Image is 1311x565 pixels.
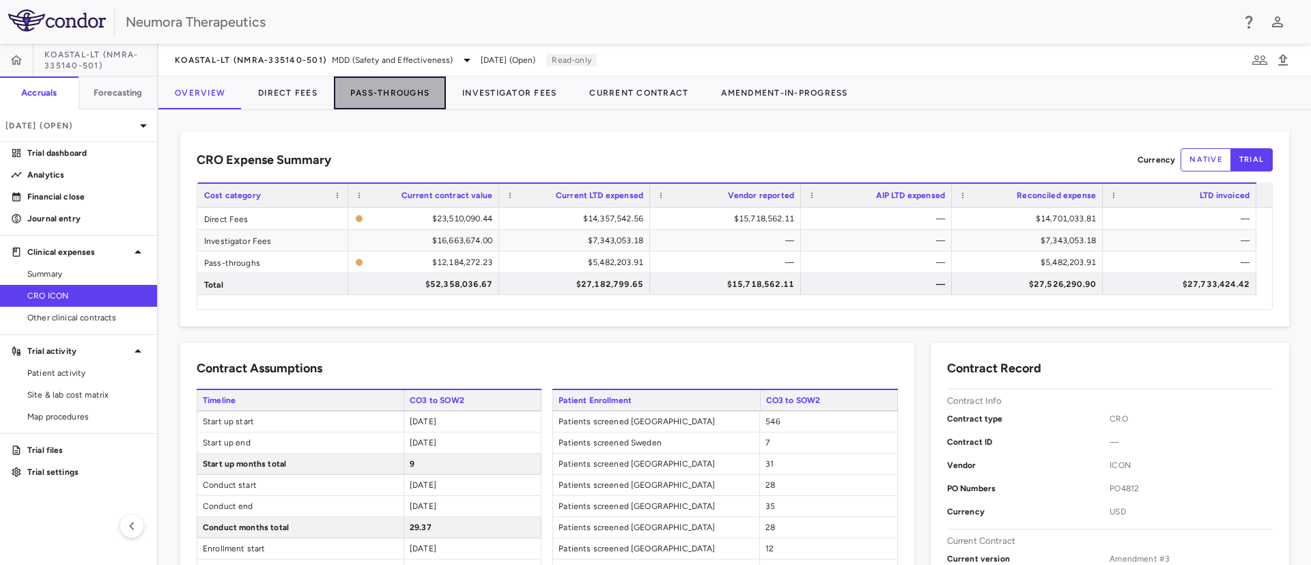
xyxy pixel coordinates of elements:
span: 12 [765,544,774,553]
span: CO3 to SOW2 [404,390,541,411]
div: $27,182,799.65 [511,273,643,295]
span: [DATE] (Open) [481,54,536,66]
div: $52,358,036.67 [361,273,492,295]
button: native [1181,148,1231,171]
span: 7 [765,438,770,447]
span: [DATE] [410,417,436,426]
p: Currency [947,506,1110,518]
button: Current Contract [573,77,705,109]
p: Trial dashboard [27,147,146,159]
div: — [662,251,794,273]
div: Investigator Fees [197,230,348,251]
p: Financial close [27,191,146,203]
span: 29.37 [410,523,432,532]
p: Journal entry [27,212,146,225]
span: ICON [1110,459,1273,471]
p: [DATE] (Open) [5,120,135,132]
span: 35 [765,501,775,511]
div: $14,701,033.81 [964,208,1096,230]
div: — [662,230,794,251]
span: [DATE] [410,438,436,447]
span: The contract record and uploaded budget values do not match. Please review the contract record an... [355,208,492,228]
p: Analytics [27,169,146,181]
span: AIP LTD expensed [876,191,945,200]
span: Patients screened [GEOGRAPHIC_DATA] [553,454,759,474]
button: Amendment-In-Progress [705,77,864,109]
div: — [813,208,945,230]
img: logo-full-SnFGN8VE.png [8,10,106,31]
h6: Accruals [21,87,57,99]
p: Trial settings [27,466,146,478]
div: Pass-throughs [197,251,348,273]
div: $16,663,674.00 [361,230,492,251]
span: Conduct end [197,496,404,516]
span: Conduct months total [197,517,404,538]
div: — [813,273,945,295]
span: Other clinical contracts [27,312,146,324]
span: 31 [765,459,774,469]
span: Patients screened [GEOGRAPHIC_DATA] [553,517,759,538]
span: CRO [1110,413,1273,425]
button: Investigator Fees [446,77,573,109]
span: Current LTD expensed [556,191,643,200]
span: Reconciled expense [1017,191,1096,200]
div: — [1115,251,1250,273]
p: Current Contract [947,535,1015,547]
div: Neumora Therapeutics [126,12,1232,32]
p: Contract Info [947,395,1002,407]
span: 28 [765,480,775,490]
span: [DATE] [410,480,436,490]
span: MDD (Safety and Effectiveness) [332,54,453,66]
span: Start up end [197,432,404,453]
span: Patients screened [GEOGRAPHIC_DATA] [553,411,759,432]
span: [DATE] [410,501,436,511]
h6: Forecasting [94,87,143,99]
div: $5,482,203.91 [964,251,1096,273]
button: Pass-Throughs [334,77,446,109]
p: Currency [1138,154,1175,166]
span: Conduct start [197,475,404,495]
span: CRO ICON [27,290,146,302]
p: Current version [947,553,1110,565]
span: Current contract value [401,191,492,200]
div: — [813,230,945,251]
span: Site & lab cost matrix [27,389,146,401]
span: Patients screened [GEOGRAPHIC_DATA] [553,496,759,516]
button: trial [1230,148,1273,171]
p: Contract type [947,413,1110,425]
p: Clinical expenses [27,246,130,258]
div: $5,482,203.91 [511,251,643,273]
p: PO Numbers [947,482,1110,495]
div: $7,343,053.18 [964,230,1096,251]
div: $27,733,424.42 [1115,273,1250,295]
p: Contract ID [947,436,1110,448]
span: KOASTAL-LT (NMRA-335140-501) [44,49,157,71]
span: Map procedures [27,411,146,423]
span: Start up months total [197,454,404,474]
span: Patients screened [GEOGRAPHIC_DATA] [553,475,759,495]
span: Summary [27,268,146,280]
button: Overview [158,77,242,109]
button: Direct Fees [242,77,334,109]
div: Total [197,273,348,294]
div: Direct Fees [197,208,348,229]
span: 28 [765,523,775,532]
span: Patient Enrollment [552,390,759,411]
div: $12,184,272.23 [369,251,492,273]
div: $27,526,290.90 [964,273,1096,295]
div: $15,718,562.11 [662,273,794,295]
span: [DATE] [410,544,436,553]
span: Cost category [204,191,261,200]
span: Enrollment start [197,538,404,559]
p: Read-only [546,54,596,66]
div: $7,343,053.18 [511,230,643,251]
div: $15,718,562.11 [662,208,794,230]
span: USD [1110,506,1273,518]
span: The contract record and uploaded budget values do not match. Please review the contract record an... [355,252,492,272]
span: 9 [410,459,414,469]
span: KOASTAL-LT (NMRA-335140-501) [175,55,326,66]
span: Patients screened Sweden [553,432,759,453]
span: Amendment #3 [1110,553,1273,565]
span: — [1110,436,1273,448]
span: LTD invoiced [1200,191,1250,200]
